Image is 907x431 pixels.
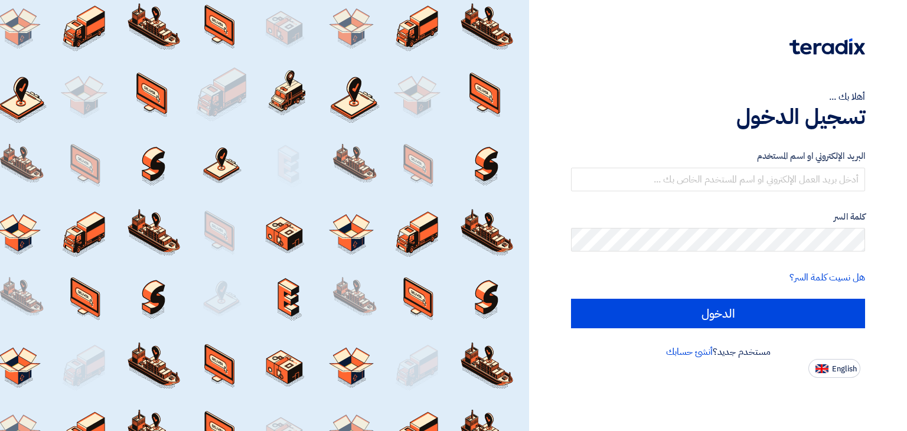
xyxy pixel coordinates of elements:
[571,345,865,359] div: مستخدم جديد؟
[666,345,713,359] a: أنشئ حسابك
[815,364,828,373] img: en-US.png
[571,168,865,191] input: أدخل بريد العمل الإلكتروني او اسم المستخدم الخاص بك ...
[571,299,865,328] input: الدخول
[808,359,860,378] button: English
[571,104,865,130] h1: تسجيل الدخول
[571,210,865,224] label: كلمة السر
[789,270,865,285] a: هل نسيت كلمة السر؟
[571,149,865,163] label: البريد الإلكتروني او اسم المستخدم
[571,90,865,104] div: أهلا بك ...
[789,38,865,55] img: Teradix logo
[832,365,857,373] span: English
